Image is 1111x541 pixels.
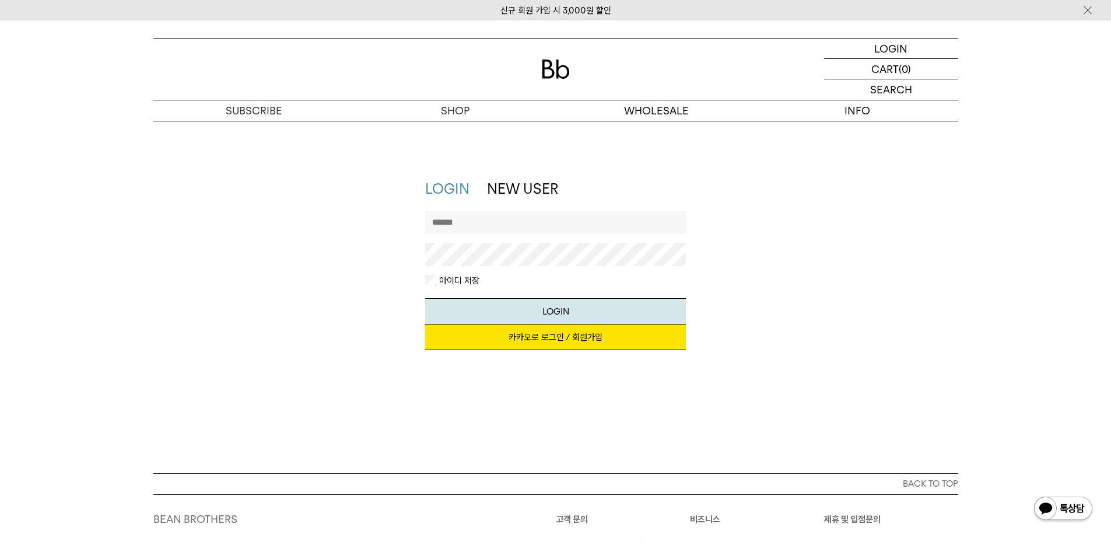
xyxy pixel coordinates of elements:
label: 아이디 저장 [437,275,479,287]
p: 고객 문의 [556,512,690,526]
a: NEW USER [487,180,558,197]
p: SEARCH [870,79,912,100]
p: CART [871,59,899,79]
a: CART (0) [824,59,958,79]
a: SHOP [355,100,556,121]
a: 카카오로 로그인 / 회원가입 [425,324,686,350]
a: 신규 회원 가입 시 3,000원 할인 [500,5,611,16]
a: LOGIN [425,180,469,197]
p: WHOLESALE [556,100,757,121]
a: SUBSCRIBE [153,100,355,121]
p: 제휴 및 입점문의 [824,512,958,526]
img: 카카오톡 채널 1:1 채팅 버튼 [1033,495,1094,523]
p: INFO [757,100,958,121]
p: (0) [899,59,911,79]
a: LOGIN [824,39,958,59]
img: 로고 [542,60,570,79]
button: BACK TO TOP [153,473,958,494]
p: LOGIN [874,39,907,58]
a: BEAN BROTHERS [153,513,237,525]
button: LOGIN [425,298,686,324]
p: 비즈니스 [690,512,824,526]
